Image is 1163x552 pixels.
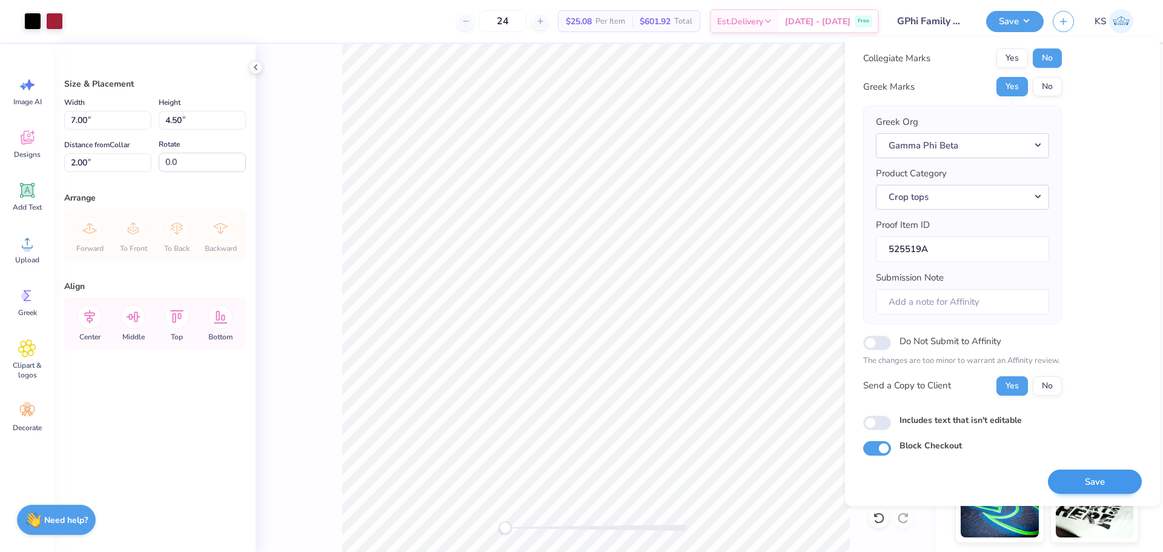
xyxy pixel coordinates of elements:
[900,414,1022,427] label: Includes text that isn't editable
[44,514,88,526] strong: Need help?
[479,10,526,32] input: – –
[863,80,915,94] div: Greek Marks
[1048,470,1142,494] button: Save
[876,271,944,285] label: Submission Note
[208,332,233,342] span: Bottom
[876,218,930,232] label: Proof Item ID
[64,95,85,110] label: Width
[1033,48,1062,68] button: No
[863,355,1062,367] p: The changes are too minor to warrant an Affinity review.
[1033,77,1062,96] button: No
[1056,477,1134,537] img: Water based Ink
[888,9,977,33] input: Untitled Design
[717,15,763,28] span: Est. Delivery
[996,376,1028,396] button: Yes
[900,439,962,452] label: Block Checkout
[64,138,130,152] label: Distance from Collar
[863,379,951,393] div: Send a Copy to Client
[64,78,246,90] div: Size & Placement
[13,202,42,212] span: Add Text
[1095,15,1106,28] span: KS
[961,477,1039,537] img: Glow in the Dark Ink
[566,15,592,28] span: $25.08
[122,332,145,342] span: Middle
[14,150,41,159] span: Designs
[7,361,47,380] span: Clipart & logos
[13,97,42,107] span: Image AI
[785,15,850,28] span: [DATE] - [DATE]
[79,332,101,342] span: Center
[1033,376,1062,396] button: No
[595,15,625,28] span: Per Item
[900,333,1001,349] label: Do Not Submit to Affinity
[640,15,671,28] span: $601.92
[64,280,246,293] div: Align
[1109,9,1133,33] img: Kath Sales
[13,423,42,433] span: Decorate
[64,191,246,204] div: Arrange
[171,332,183,342] span: Top
[159,95,181,110] label: Height
[876,115,918,129] label: Greek Org
[996,48,1028,68] button: Yes
[876,185,1049,210] button: Crop tops
[996,77,1028,96] button: Yes
[858,17,869,25] span: Free
[863,52,930,65] div: Collegiate Marks
[15,255,39,265] span: Upload
[876,167,947,181] label: Product Category
[986,11,1044,32] button: Save
[876,133,1049,158] button: Gamma Phi Beta
[499,522,511,534] div: Accessibility label
[876,289,1049,315] input: Add a note for Affinity
[159,137,180,151] label: Rotate
[674,15,692,28] span: Total
[1089,9,1139,33] a: KS
[18,308,37,318] span: Greek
